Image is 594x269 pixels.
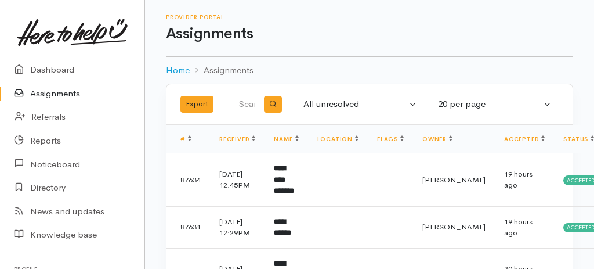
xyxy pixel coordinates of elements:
[190,64,253,77] li: Assignments
[210,153,265,207] td: [DATE] 12:45PM
[166,206,210,248] td: 87631
[180,135,191,143] a: #
[166,153,210,207] td: 87634
[504,169,533,191] time: 19 hours ago
[219,135,255,143] a: Received
[317,135,358,143] a: Location
[377,135,404,143] a: Flags
[422,175,486,185] span: [PERSON_NAME]
[563,135,594,143] a: Status
[422,222,486,232] span: [PERSON_NAME]
[274,135,298,143] a: Name
[238,91,258,119] input: Search
[504,135,545,143] a: Accepted
[166,26,573,42] h1: Assignments
[303,98,407,111] div: All unresolved
[180,96,213,113] button: Export
[438,98,541,111] div: 20 per page
[296,93,424,116] button: All unresolved
[166,64,190,77] a: Home
[166,57,573,84] nav: breadcrumb
[431,93,559,116] button: 20 per page
[210,206,265,248] td: [DATE] 12:29PM
[504,217,533,238] time: 19 hours ago
[166,14,573,20] h6: Provider Portal
[422,135,452,143] a: Owner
